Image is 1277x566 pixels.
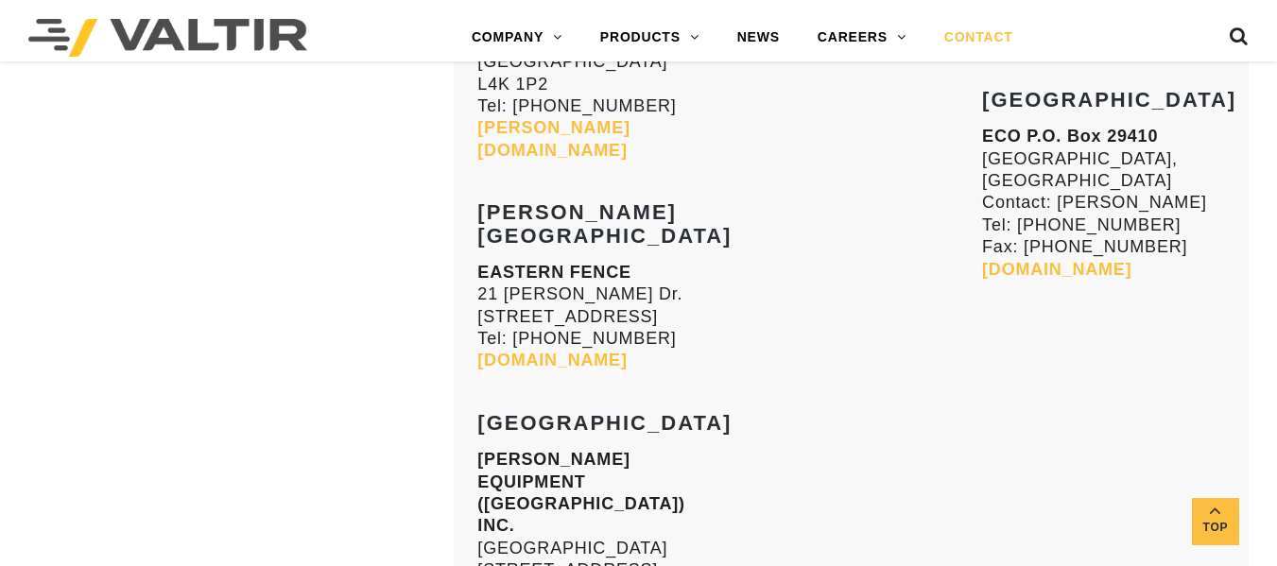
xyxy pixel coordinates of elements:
strong: [GEOGRAPHIC_DATA] [477,411,732,435]
p: 21 [PERSON_NAME] Dr. [STREET_ADDRESS] Tel: [PHONE_NUMBER] [477,262,720,372]
span: Top [1192,517,1239,539]
a: [DOMAIN_NAME] [982,260,1131,279]
strong: ECO P.O. Box 29410 [982,127,1158,146]
a: NEWS [718,19,799,57]
a: PRODUCTS [581,19,718,57]
a: Top [1192,498,1239,545]
strong: [GEOGRAPHIC_DATA] [982,88,1236,111]
p: [GEOGRAPHIC_DATA], [GEOGRAPHIC_DATA] Contact: [PERSON_NAME] Tel: [PHONE_NUMBER] Fax: [PHONE_NUMBER] [982,126,1225,281]
strong: EASTERN FENCE [477,263,630,282]
a: [PERSON_NAME][DOMAIN_NAME] [477,118,630,159]
strong: [PERSON_NAME][GEOGRAPHIC_DATA] [477,200,732,247]
img: Valtir [28,19,307,57]
a: [DOMAIN_NAME] [477,351,627,369]
a: COMPANY [453,19,581,57]
a: CONTACT [925,19,1032,57]
strong: [PERSON_NAME] EQUIPMENT ([GEOGRAPHIC_DATA]) INC. [477,450,685,535]
a: CAREERS [799,19,925,57]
